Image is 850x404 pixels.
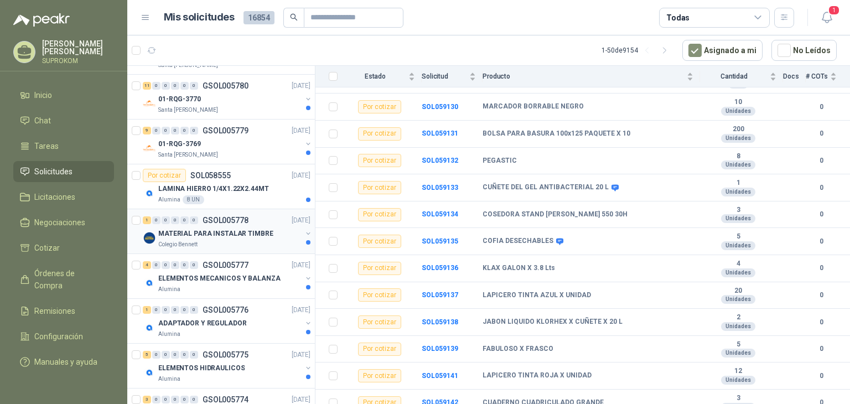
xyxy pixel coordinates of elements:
[721,134,755,143] div: Unidades
[806,263,837,273] b: 0
[783,66,806,87] th: Docs
[358,208,401,221] div: Por cotizar
[358,343,401,356] div: Por cotizar
[13,136,114,157] a: Tareas
[180,306,189,314] div: 0
[422,264,458,272] a: SOL059136
[190,396,198,403] div: 0
[143,261,151,269] div: 4
[806,156,837,166] b: 0
[152,216,160,224] div: 0
[34,267,103,292] span: Órdenes de Compra
[700,260,776,268] b: 4
[13,110,114,131] a: Chat
[183,195,204,204] div: 8 UN
[721,188,755,196] div: Unidades
[422,318,458,326] a: SOL059138
[806,183,837,193] b: 0
[666,12,690,24] div: Todas
[358,369,401,382] div: Por cotizar
[422,291,458,299] a: SOL059137
[143,396,151,403] div: 3
[158,151,218,159] p: Santa [PERSON_NAME]
[162,351,170,359] div: 0
[721,376,755,385] div: Unidades
[13,351,114,372] a: Manuales y ayuda
[358,154,401,167] div: Por cotizar
[162,396,170,403] div: 0
[806,102,837,112] b: 0
[13,237,114,258] a: Cotizar
[158,106,218,115] p: Santa [PERSON_NAME]
[292,260,310,271] p: [DATE]
[13,161,114,182] a: Solicitudes
[422,72,467,80] span: Solicitud
[127,164,315,209] a: Por cotizarSOL058555[DATE] Company LogoLAMINA HIERRO 1/4X1.22X2.44MTAlumina8 UN
[158,195,180,204] p: Alumina
[422,372,458,380] b: SOL059141
[344,66,422,87] th: Estado
[143,127,151,134] div: 9
[180,351,189,359] div: 0
[162,216,170,224] div: 0
[158,139,201,149] p: 01-RQG-3769
[171,127,179,134] div: 0
[143,214,313,249] a: 1 0 0 0 0 0 GSOL005778[DATE] Company LogoMATERIAL PARA INSTALAR TIMBREColegio Bennett
[806,209,837,220] b: 0
[700,340,776,349] b: 5
[13,326,114,347] a: Configuración
[422,210,458,218] a: SOL059134
[203,216,248,224] p: GSOL005778
[152,306,160,314] div: 0
[34,89,52,101] span: Inicio
[721,160,755,169] div: Unidades
[34,242,60,254] span: Cotizar
[158,363,245,374] p: ELEMENTOS HIDRAULICOS
[152,127,160,134] div: 0
[143,216,151,224] div: 1
[422,157,458,164] a: SOL059132
[700,367,776,376] b: 12
[806,72,828,80] span: # COTs
[171,82,179,90] div: 0
[483,157,517,165] b: PEGASTIC
[143,231,156,245] img: Company Logo
[700,66,783,87] th: Cantidad
[721,349,755,358] div: Unidades
[806,236,837,247] b: 0
[203,351,248,359] p: GSOL005775
[203,127,248,134] p: GSOL005779
[422,103,458,111] b: SOL059130
[180,396,189,403] div: 0
[34,140,59,152] span: Tareas
[817,8,837,28] button: 1
[358,288,401,302] div: Por cotizar
[290,13,298,21] span: search
[721,322,755,331] div: Unidades
[806,128,837,139] b: 0
[806,371,837,381] b: 0
[143,97,156,110] img: Company Logo
[34,115,51,127] span: Chat
[483,102,584,111] b: MARCADOR BORRABLE NEGRO
[243,11,274,24] span: 16854
[143,82,151,90] div: 11
[700,179,776,188] b: 1
[358,235,401,248] div: Por cotizar
[700,313,776,322] b: 2
[171,216,179,224] div: 0
[164,9,235,25] h1: Mis solicitudes
[292,81,310,91] p: [DATE]
[171,396,179,403] div: 0
[152,261,160,269] div: 0
[700,72,768,80] span: Cantidad
[203,261,248,269] p: GSOL005777
[700,206,776,215] b: 3
[422,237,458,245] a: SOL059135
[171,351,179,359] div: 0
[34,356,97,368] span: Manuales y ayuda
